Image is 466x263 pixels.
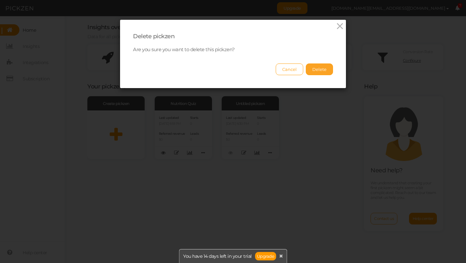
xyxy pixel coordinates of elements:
[255,252,276,260] a: Upgrade
[276,63,303,75] button: Cancel
[133,47,333,53] p: Are you sure you want to delete this pickzen?
[183,254,252,258] span: You have 14 days left in your trial
[133,33,333,40] div: Delete pickzen
[306,63,333,75] button: Delete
